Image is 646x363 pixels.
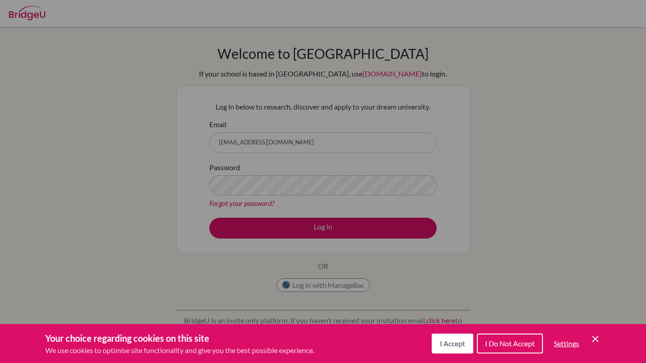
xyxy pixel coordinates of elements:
[432,334,473,353] button: I Accept
[45,331,314,345] h3: Your choice regarding cookies on this site
[440,339,465,348] span: I Accept
[547,334,586,353] button: Settings
[554,339,579,348] span: Settings
[477,334,543,353] button: I Do Not Accept
[485,339,535,348] span: I Do Not Accept
[45,345,314,356] p: We use cookies to optimise site functionality and give you the best possible experience.
[590,334,601,344] button: Save and close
